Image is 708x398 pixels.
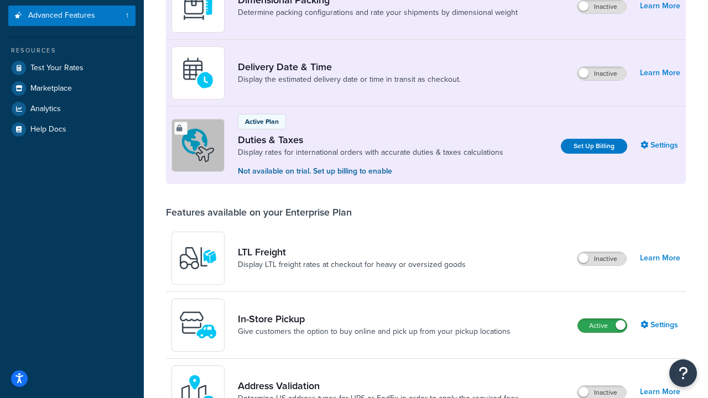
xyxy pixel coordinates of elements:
a: Settings [641,138,680,153]
span: 1 [126,11,128,20]
div: Resources [8,46,136,55]
a: Determine packing configurations and rate your shipments by dimensional weight [238,7,518,18]
a: Set Up Billing [561,139,627,154]
img: gfkeb5ejjkALwAAAABJRU5ErkJggg== [179,54,217,92]
a: Duties & Taxes [238,134,503,146]
p: Not available on trial. Set up billing to enable [238,165,503,177]
p: Active Plan [245,117,279,127]
span: Analytics [30,104,61,114]
a: Marketplace [8,78,136,98]
li: Advanced Features [8,6,136,26]
a: Settings [641,317,680,333]
img: y79ZsPf0fXUFUhFXDzUgf+ktZg5F2+ohG75+v3d2s1D9TjoU8PiyCIluIjV41seZevKCRuEjTPPOKHJsQcmKCXGdfprl3L4q7... [179,239,217,277]
button: Open Resource Center [669,359,697,387]
div: Features available on your Enterprise Plan [166,206,352,218]
a: Learn More [640,250,680,266]
a: Delivery Date & Time [238,61,461,73]
a: Address Validation [238,380,519,392]
a: Display rates for international orders with accurate duties & taxes calculations [238,147,503,158]
label: Inactive [577,252,626,265]
label: Inactive [577,67,626,80]
a: Learn More [640,65,680,81]
a: Test Your Rates [8,58,136,78]
a: Display LTL freight rates at checkout for heavy or oversized goods [238,259,466,270]
span: Help Docs [30,125,66,134]
a: Display the estimated delivery date or time in transit as checkout. [238,74,461,85]
label: Active [578,319,627,332]
a: LTL Freight [238,246,466,258]
img: wfgcfpwTIucLEAAAAASUVORK5CYII= [179,306,217,344]
a: Help Docs [8,119,136,139]
a: Give customers the option to buy online and pick up from your pickup locations [238,326,511,337]
a: Analytics [8,99,136,119]
a: Advanced Features1 [8,6,136,26]
span: Advanced Features [28,11,95,20]
a: In-Store Pickup [238,313,511,325]
span: Test Your Rates [30,64,84,73]
span: Marketplace [30,84,72,93]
